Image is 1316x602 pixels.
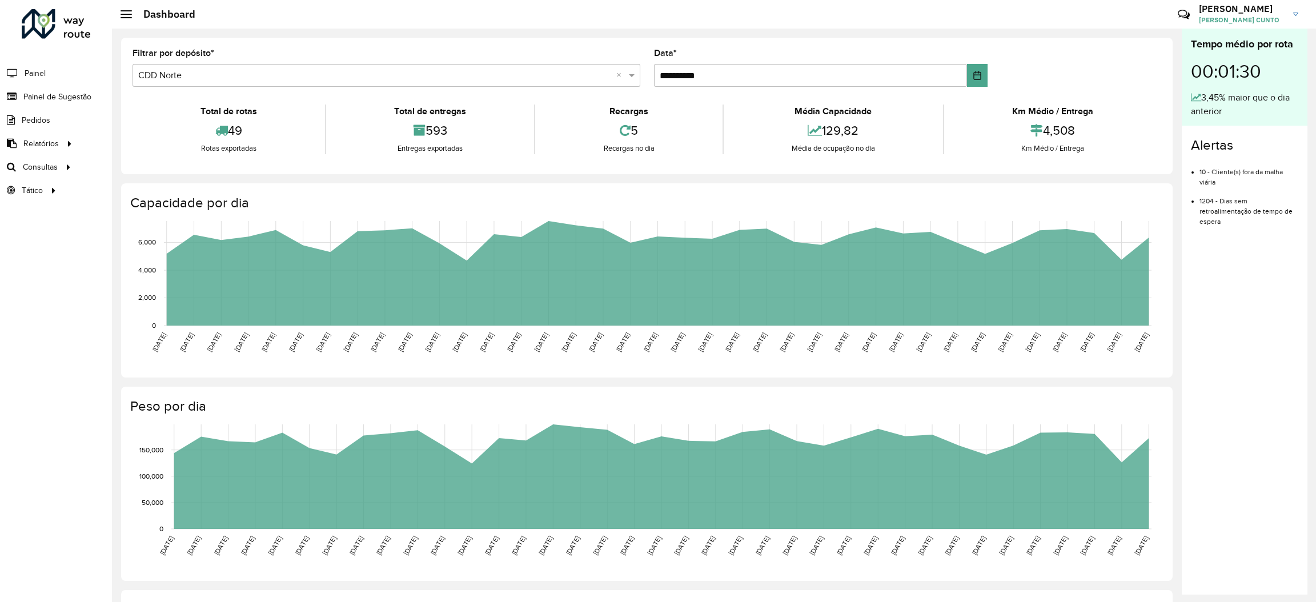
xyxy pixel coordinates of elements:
[727,535,744,556] text: [DATE]
[942,331,958,353] text: [DATE]
[967,64,987,87] button: Choose Date
[135,105,322,118] div: Total de rotas
[206,331,222,353] text: [DATE]
[1024,331,1041,353] text: [DATE]
[727,143,940,154] div: Média de ocupação no dia
[186,535,202,556] text: [DATE]
[888,331,904,353] text: [DATE]
[315,331,331,353] text: [DATE]
[808,535,825,556] text: [DATE]
[619,535,635,556] text: [DATE]
[727,105,940,118] div: Média Capacidade
[138,239,156,246] text: 6,000
[342,331,359,353] text: [DATE]
[23,138,59,150] span: Relatórios
[375,535,391,556] text: [DATE]
[724,331,740,353] text: [DATE]
[22,184,43,196] span: Tático
[348,535,364,556] text: [DATE]
[178,331,195,353] text: [DATE]
[1191,91,1298,118] div: 3,45% maior que o dia anterior
[483,535,500,556] text: [DATE]
[267,535,283,556] text: [DATE]
[1133,331,1150,353] text: [DATE]
[969,331,986,353] text: [DATE]
[616,69,626,82] span: Clear all
[132,8,195,21] h2: Dashboard
[369,331,386,353] text: [DATE]
[23,91,91,103] span: Painel de Sugestão
[212,535,229,556] text: [DATE]
[833,331,849,353] text: [DATE]
[139,446,163,453] text: 150,000
[22,114,50,126] span: Pedidos
[1025,535,1041,556] text: [DATE]
[696,331,713,353] text: [DATE]
[138,294,156,302] text: 2,000
[287,331,304,353] text: [DATE]
[151,331,167,353] text: [DATE]
[429,535,446,556] text: [DATE]
[1191,37,1298,52] div: Tempo médio por rota
[294,535,310,556] text: [DATE]
[947,143,1158,154] div: Km Médio / Entrega
[944,535,960,556] text: [DATE]
[642,331,659,353] text: [DATE]
[1199,3,1285,14] h3: [PERSON_NAME]
[1052,535,1069,556] text: [DATE]
[1106,331,1122,353] text: [DATE]
[645,535,662,556] text: [DATE]
[538,105,719,118] div: Recargas
[1051,331,1068,353] text: [DATE]
[152,322,156,329] text: 0
[23,161,58,173] span: Consultas
[862,535,879,556] text: [DATE]
[997,331,1013,353] text: [DATE]
[505,331,522,353] text: [DATE]
[538,143,719,154] div: Recargas no dia
[329,143,531,154] div: Entregas exportadas
[564,535,581,556] text: [DATE]
[654,46,677,60] label: Data
[1079,535,1096,556] text: [DATE]
[402,535,419,556] text: [DATE]
[510,535,527,556] text: [DATE]
[915,331,932,353] text: [DATE]
[456,535,473,556] text: [DATE]
[860,331,877,353] text: [DATE]
[1171,2,1196,27] a: Contato Rápido
[779,331,795,353] text: [DATE]
[781,535,797,556] text: [DATE]
[538,118,719,143] div: 5
[321,535,338,556] text: [DATE]
[139,472,163,480] text: 100,000
[947,118,1158,143] div: 4,508
[669,331,686,353] text: [DATE]
[159,525,163,532] text: 0
[806,331,822,353] text: [DATE]
[560,331,577,353] text: [DATE]
[998,535,1014,556] text: [DATE]
[1199,187,1298,227] li: 1204 - Dias sem retroalimentação de tempo de espera
[592,535,608,556] text: [DATE]
[533,331,549,353] text: [DATE]
[138,266,156,274] text: 4,000
[700,535,716,556] text: [DATE]
[537,535,554,556] text: [DATE]
[133,46,214,60] label: Filtrar por depósito
[478,331,495,353] text: [DATE]
[130,398,1161,415] h4: Peso por dia
[329,118,531,143] div: 593
[233,331,250,353] text: [DATE]
[239,535,256,556] text: [DATE]
[260,331,276,353] text: [DATE]
[25,67,46,79] span: Painel
[615,331,631,353] text: [DATE]
[947,105,1158,118] div: Km Médio / Entrega
[451,331,468,353] text: [DATE]
[158,535,175,556] text: [DATE]
[424,331,440,353] text: [DATE]
[329,105,531,118] div: Total de entregas
[835,535,852,556] text: [DATE]
[1191,137,1298,154] h4: Alertas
